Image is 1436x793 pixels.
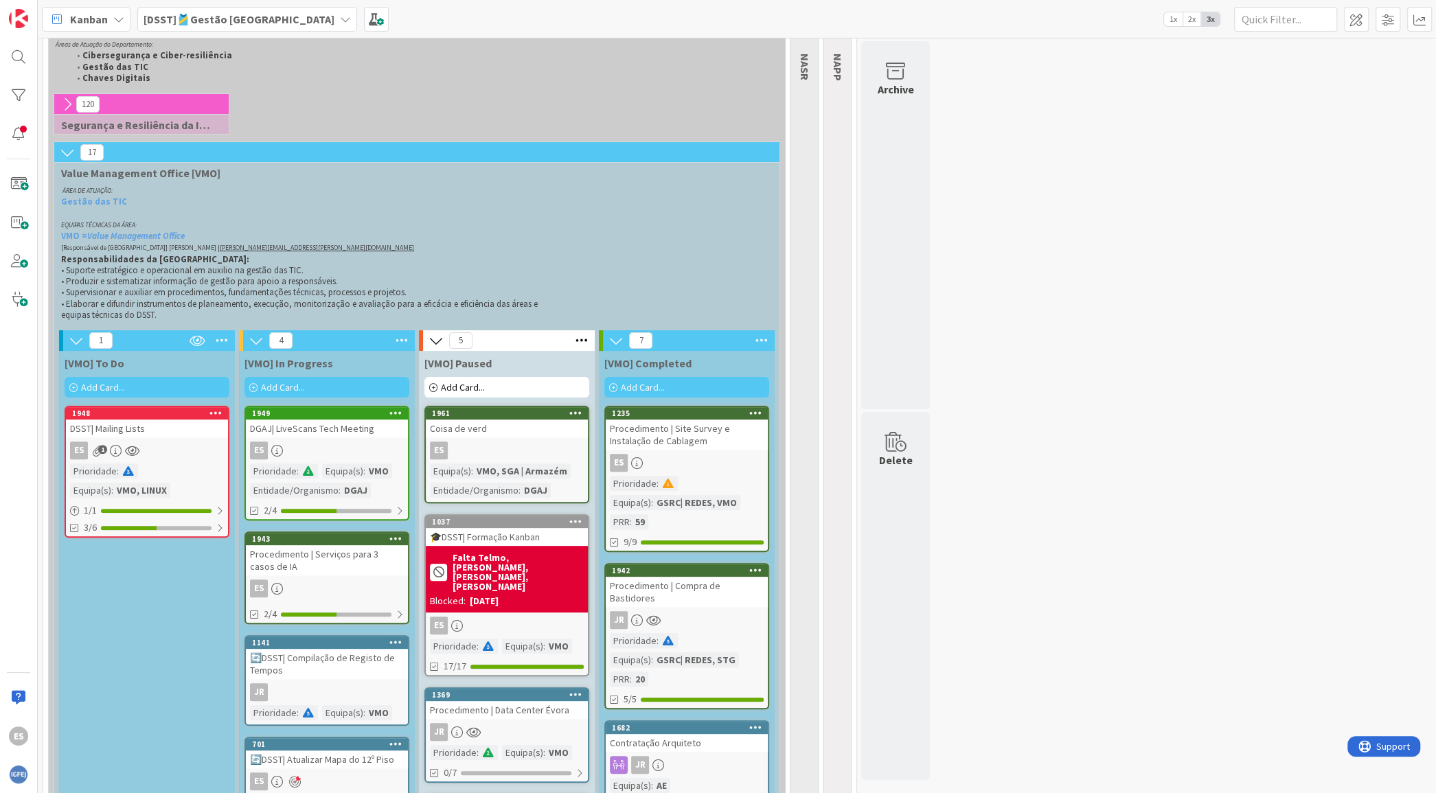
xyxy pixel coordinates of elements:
[651,495,653,510] span: :
[430,617,448,634] div: ES
[220,243,414,252] a: [PERSON_NAME][EMAIL_ADDRESS][PERSON_NAME][DOMAIN_NAME]
[632,671,648,687] div: 20
[798,54,812,80] span: NASR
[261,381,305,393] span: Add Card...
[246,533,408,575] div: 1943Procedimento | Serviços para 3 casos de IA
[432,409,588,418] div: 1961
[246,579,408,597] div: ES
[1164,12,1183,26] span: 1x
[430,463,471,479] div: Equipa(s)
[66,407,228,437] div: 1948DSST| Mailing Lists
[339,483,341,498] span: :
[82,49,232,61] strong: Cibersegurança e Ciber-resiliência
[9,9,28,28] img: Visit kanbanzone.com
[82,61,148,73] strong: Gestão das TIC
[29,2,62,19] span: Support
[629,332,652,349] span: 7
[246,533,408,545] div: 1943
[471,463,473,479] span: :
[545,745,572,760] div: VMO
[246,407,408,437] div: 1949DGAJ| LiveScans Tech Meeting
[9,765,28,784] img: avatar
[322,705,363,720] div: Equipa(s)
[653,495,740,510] div: GSRC| REDES, VMO
[632,514,648,529] div: 59
[657,633,659,648] span: :
[606,454,768,472] div: ES
[545,639,572,654] div: VMO
[244,356,333,370] span: [VMO] In Progress
[604,356,692,370] span: [VMO] Completed
[621,381,665,393] span: Add Card...
[70,11,108,27] span: Kanban
[66,441,228,459] div: ES
[606,611,768,629] div: JR
[264,503,277,518] span: 2/4
[610,611,628,629] div: JR
[430,594,466,608] div: Blocked:
[502,745,543,760] div: Equipa(s)
[630,671,632,687] span: :
[264,607,277,621] span: 2/4
[430,745,477,760] div: Prioridade
[246,636,408,679] div: 1141🔄DSST| Compilação de Registo de Tempos
[473,463,571,479] div: VMO, SGA | Armazém
[61,118,212,132] span: Segurança e Resiliência da Informação [SRI]
[80,144,104,161] span: 17
[444,659,466,674] span: 17/17
[426,617,588,634] div: ES
[84,503,97,518] span: 1 / 1
[879,452,913,468] div: Delete
[113,483,170,498] div: VMO, LINUX
[610,671,630,687] div: PRR
[89,332,113,349] span: 1
[72,409,228,418] div: 1948
[76,96,100,113] span: 120
[426,528,588,546] div: 🎓DSST| Formação Kanban
[606,577,768,607] div: Procedimento | Compra de Bastidores
[250,463,297,479] div: Prioridade
[246,441,408,459] div: ES
[610,476,657,491] div: Prioridade
[246,420,408,437] div: DGAJ| LiveScans Tech Meeting
[70,441,88,459] div: ES
[62,186,113,195] em: ÁREA DE ATUAÇÃO:
[502,639,543,654] div: Equipa(s)
[1201,12,1220,26] span: 3x
[426,407,588,420] div: 1961
[66,502,228,519] div: 1/1
[363,463,365,479] span: :
[470,594,499,608] div: [DATE]
[624,535,637,549] span: 9/9
[610,495,651,510] div: Equipa(s)
[653,652,739,667] div: GSRC| REDES, STG
[84,520,97,535] span: 3/6
[606,564,768,607] div: 1942Procedimento | Compra de Bastidores
[610,778,651,793] div: Equipa(s)
[250,483,339,498] div: Entidade/Organismo
[252,638,408,647] div: 1141
[61,166,762,180] span: Value Management Office [VMO]
[432,517,588,527] div: 1037
[246,683,408,701] div: JR
[430,639,477,654] div: Prioridade
[246,649,408,679] div: 🔄DSST| Compilação de Registo de Tempos
[477,639,479,654] span: :
[521,483,551,498] div: DGAJ
[453,553,584,591] b: Falta Telmo, [PERSON_NAME], [PERSON_NAME], [PERSON_NAME]
[250,772,268,790] div: ES
[430,441,448,459] div: ES
[610,514,630,529] div: PRR
[651,652,653,667] span: :
[432,690,588,700] div: 1369
[612,566,768,575] div: 1942
[612,723,768,733] div: 1682
[250,705,297,720] div: Prioridade
[246,545,408,575] div: Procedimento | Serviços para 3 casos de IA
[111,483,113,498] span: :
[297,705,299,720] span: :
[441,381,485,393] span: Add Card...
[606,564,768,577] div: 1942
[246,738,408,768] div: 701🔄DSST| Atualizar Mapa do 12º Piso
[297,463,299,479] span: :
